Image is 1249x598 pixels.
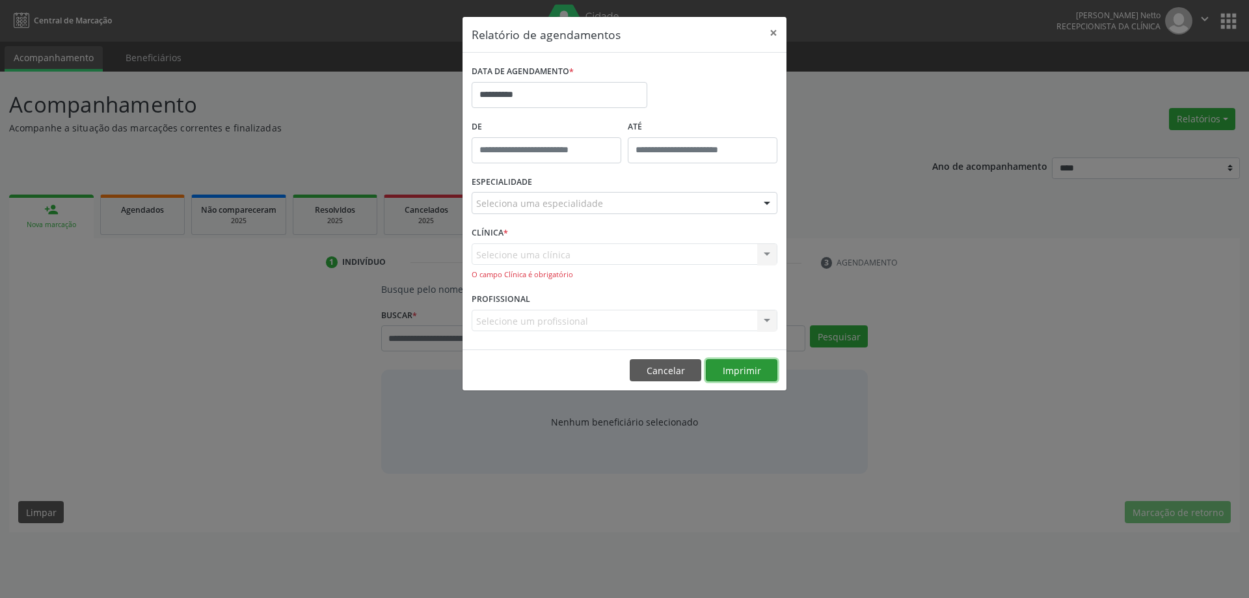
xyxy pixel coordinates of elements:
button: Imprimir [706,359,777,381]
span: Seleciona uma especialidade [476,197,603,210]
label: ATÉ [628,117,777,137]
label: ESPECIALIDADE [472,172,532,193]
div: O campo Clínica é obrigatório [472,269,777,280]
label: CLÍNICA [472,223,508,243]
button: Close [760,17,786,49]
label: DATA DE AGENDAMENTO [472,62,574,82]
label: De [472,117,621,137]
h5: Relatório de agendamentos [472,26,621,43]
label: PROFISSIONAL [472,290,530,310]
button: Cancelar [630,359,701,381]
